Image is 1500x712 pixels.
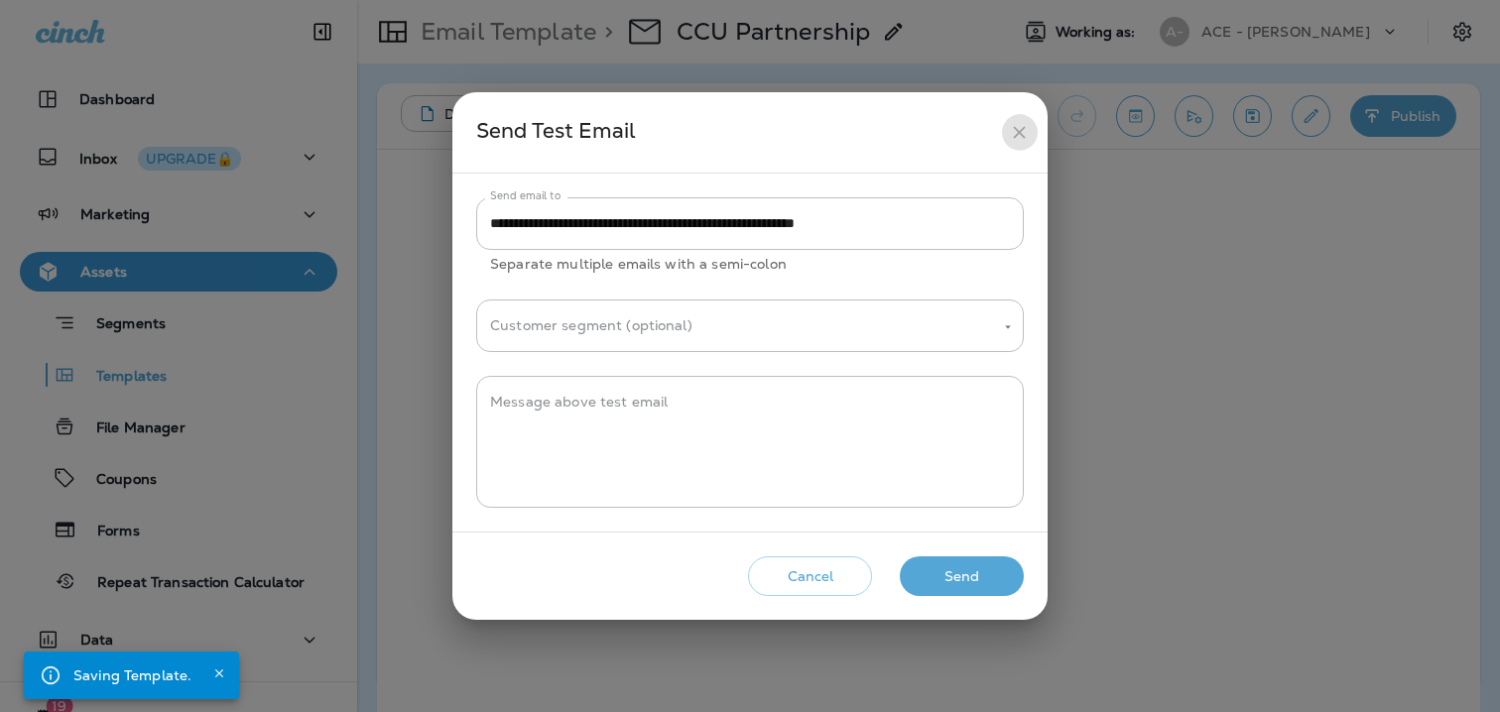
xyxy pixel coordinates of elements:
[73,657,191,693] div: Saving Template.
[900,556,1024,597] button: Send
[999,318,1017,336] button: Open
[207,661,231,685] button: Close
[748,556,872,597] button: Cancel
[490,253,1010,276] p: Separate multiple emails with a semi-colon
[490,188,561,203] label: Send email to
[476,114,1001,151] div: Send Test Email
[1001,114,1038,151] button: close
